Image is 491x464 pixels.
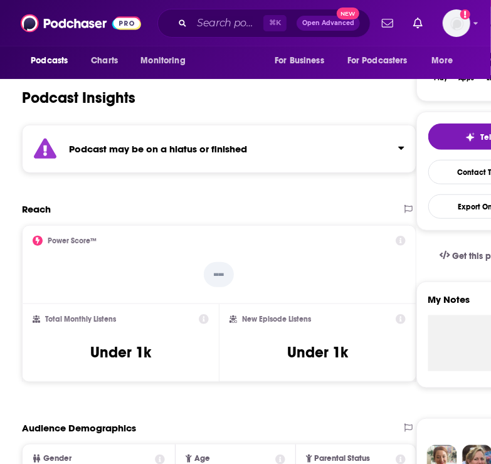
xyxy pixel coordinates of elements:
span: New [337,8,359,19]
h2: Power Score™ [48,236,97,245]
p: -- [204,262,234,287]
button: Open AdvancedNew [297,16,360,31]
span: Open Advanced [302,20,354,26]
img: Podchaser - Follow, Share and Rate Podcasts [21,11,141,35]
a: Show notifications dropdown [408,13,428,34]
span: Podcasts [31,52,68,70]
h2: Audience Demographics [22,422,136,434]
section: Click to expand status details [22,125,416,173]
h3: Under 1k [287,343,348,362]
button: open menu [132,49,201,73]
button: open menu [339,49,426,73]
a: Show notifications dropdown [377,13,398,34]
span: More [432,52,453,70]
strong: Podcast may be on a hiatus or finished [69,143,247,155]
h2: New Episode Listens [242,315,311,324]
img: User Profile [443,9,470,37]
h2: Reach [22,203,51,215]
h2: Total Monthly Listens [45,315,116,324]
span: Gender [43,455,71,463]
span: For Business [275,52,324,70]
img: tell me why sparkle [465,132,475,142]
span: Logged in as jacruz [443,9,470,37]
input: Search podcasts, credits, & more... [192,13,263,33]
span: For Podcasters [347,52,408,70]
span: Charts [91,52,118,70]
h1: Podcast Insights [22,88,135,107]
button: open menu [423,49,469,73]
button: open menu [22,49,84,73]
h3: Under 1k [90,343,151,362]
button: Show profile menu [443,9,470,37]
a: Charts [83,49,125,73]
button: open menu [266,49,340,73]
span: Monitoring [140,52,185,70]
span: Age [194,455,210,463]
svg: Add a profile image [460,9,470,19]
span: Parental Status [315,455,371,463]
span: ⌘ K [263,15,287,31]
div: Search podcasts, credits, & more... [157,9,371,38]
